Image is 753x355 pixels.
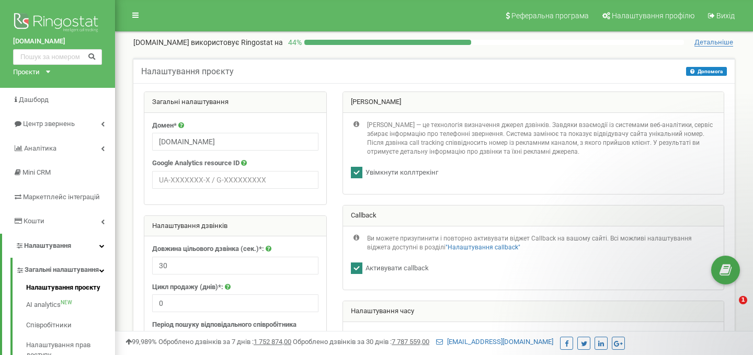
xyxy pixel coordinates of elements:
span: Детальніше [694,38,733,47]
span: використовує Ringostat на [191,38,283,47]
label: Часовий пояс* [351,330,397,340]
label: Період пошуку відповідального співробітника (днів)*: [152,320,318,339]
label: Google Analytics resource ID [152,158,239,168]
u: 1 752 874,00 [254,338,291,346]
iframe: Intercom live chat [717,296,743,321]
label: Домен* [152,121,177,131]
a: Налаштування проєкту [26,283,115,295]
label: Увімкнути коллтрекінг [362,168,438,178]
div: Callback [343,205,724,226]
label: Активувати callback [362,264,429,273]
input: Пошук за номером [13,49,102,65]
span: Mini CRM [22,168,51,176]
span: Маркетплейс інтеграцій [23,193,100,201]
button: Допомога [686,67,727,76]
span: Аналiтика [24,144,56,152]
div: Налаштування часу [343,301,724,322]
u: 7 787 559,00 [392,338,429,346]
input: UA-XXXXXXX-X / G-XXXXXXXXX [152,171,318,189]
a: "Налаштування callback" [446,244,520,251]
div: [PERSON_NAME] [343,92,724,113]
label: Довжина цільового дзвінка (сек.)*: [152,244,264,254]
span: Оброблено дзвінків за 30 днів : [293,338,429,346]
span: Налаштування [24,242,71,249]
div: Проєкти [13,67,40,77]
span: Налаштування профілю [612,12,694,20]
span: Кошти [24,217,44,225]
h5: Налаштування проєкту [141,67,234,76]
p: 44 % [283,37,304,48]
span: Оброблено дзвінків за 7 днів : [158,338,291,346]
span: Загальні налаштування [25,265,99,275]
span: 1 [739,296,747,304]
a: [DOMAIN_NAME] [13,37,102,47]
a: AI analyticsNEW [26,295,115,315]
label: Цикл продажу (днів)*: [152,282,223,292]
p: [PERSON_NAME] — це технологія визначення джерел дзвінків. Завдяки взаємодії із системами веб-анал... [367,121,716,157]
div: Налаштування дзвінків [144,216,326,237]
img: Ringostat logo [13,10,102,37]
span: Дашборд [19,96,49,104]
span: Вихід [716,12,735,20]
a: Загальні налаштування [16,258,115,279]
input: example.com [152,133,318,151]
a: [EMAIL_ADDRESS][DOMAIN_NAME] [436,338,553,346]
a: Налаштування [2,234,115,258]
span: 99,989% [125,338,157,346]
p: [DOMAIN_NAME] [133,37,283,48]
span: Реферальна програма [511,12,589,20]
a: Співробітники [26,315,115,336]
div: Загальні налаштування [144,92,326,113]
p: Ви можете призупинити і повторно активувати віджет Callback на вашому сайті. Всі можливі налаштув... [367,234,716,252]
span: Центр звернень [23,120,75,128]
